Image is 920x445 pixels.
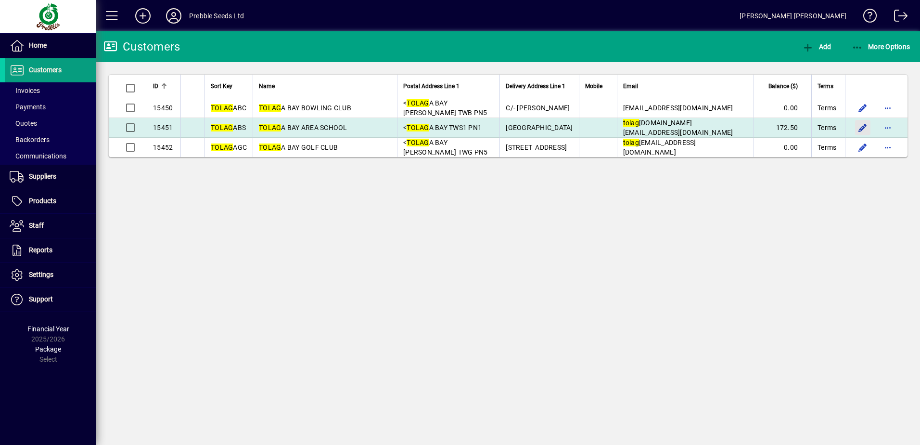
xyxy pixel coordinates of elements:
em: TOLAG [407,99,429,107]
a: Backorders [5,131,96,148]
span: AGC [211,144,247,151]
em: TOLAG [211,144,233,151]
span: Name [259,81,275,92]
span: 15451 [153,124,173,131]
span: Postal Address Line 1 [403,81,460,92]
span: A BAY GOLF CLUB [259,144,338,151]
a: Knowledge Base [856,2,877,33]
button: Profile [158,7,189,25]
span: Backorders [10,136,50,144]
button: More options [880,120,895,135]
span: Support [29,295,53,303]
div: Name [259,81,391,92]
span: A BAY BOWLING CLUB [259,104,351,112]
span: Products [29,197,56,205]
div: Mobile [585,81,611,92]
span: A BAY AREA SCHOOL [259,124,347,131]
span: ABS [211,124,246,131]
span: Terms [818,123,836,132]
span: < A BAY TWS1 PN1 [403,124,482,131]
button: More options [880,140,895,155]
span: Add [802,43,831,51]
td: 0.00 [754,98,811,118]
a: Home [5,34,96,58]
span: Package [35,345,61,353]
span: 15450 [153,104,173,112]
a: Suppliers [5,165,96,189]
span: C/- [PERSON_NAME] [506,104,570,112]
span: Balance ($) [768,81,798,92]
a: Staff [5,214,96,238]
a: Logout [887,2,908,33]
span: Reports [29,246,52,254]
a: Payments [5,99,96,115]
span: Email [623,81,638,92]
em: TOLAG [259,104,281,112]
span: Payments [10,103,46,111]
span: [EMAIL_ADDRESS][DOMAIN_NAME] [623,139,696,156]
span: Home [29,41,47,49]
div: Customers [103,39,180,54]
em: TOLAG [211,124,233,131]
button: Edit [855,100,870,116]
span: ABC [211,104,246,112]
span: 15452 [153,144,173,151]
a: Quotes [5,115,96,131]
em: TOLAG [259,124,281,131]
button: More Options [849,38,913,55]
span: < A BAY [PERSON_NAME] TWB PN5 [403,99,487,117]
span: Financial Year [27,325,69,333]
button: Add [128,7,158,25]
span: [STREET_ADDRESS] [506,144,567,151]
span: [EMAIL_ADDRESS][DOMAIN_NAME] [623,104,733,112]
span: Terms [818,143,836,152]
span: More Options [852,43,910,51]
button: More options [880,100,895,116]
span: Settings [29,271,53,278]
em: TOLAG [259,144,281,151]
em: tolag [623,139,639,146]
div: [PERSON_NAME] [PERSON_NAME] [740,8,846,24]
td: 0.00 [754,138,811,157]
em: TOLAG [407,124,429,131]
span: Terms [818,103,836,113]
span: [GEOGRAPHIC_DATA] [506,124,573,131]
a: Communications [5,148,96,164]
em: tolag [623,119,639,127]
span: Delivery Address Line 1 [506,81,565,92]
span: Invoices [10,87,40,94]
span: Staff [29,222,44,229]
div: Email [623,81,748,92]
td: 172.50 [754,118,811,138]
span: Quotes [10,119,37,127]
span: Terms [818,81,833,92]
button: Add [800,38,833,55]
div: Prebble Seeds Ltd [189,8,244,24]
span: Customers [29,66,62,74]
a: Settings [5,263,96,287]
span: [DOMAIN_NAME][EMAIL_ADDRESS][DOMAIN_NAME] [623,119,733,136]
em: TOLAG [211,104,233,112]
span: Mobile [585,81,602,92]
span: < A BAY [PERSON_NAME] TWG PN5 [403,139,487,156]
div: Balance ($) [760,81,806,92]
a: Support [5,288,96,312]
span: Communications [10,152,66,160]
em: TOLAG [407,139,429,146]
div: ID [153,81,175,92]
span: Sort Key [211,81,232,92]
a: Invoices [5,82,96,99]
span: Suppliers [29,172,56,180]
button: Edit [855,140,870,155]
button: Edit [855,120,870,135]
a: Products [5,189,96,213]
a: Reports [5,238,96,262]
span: ID [153,81,158,92]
